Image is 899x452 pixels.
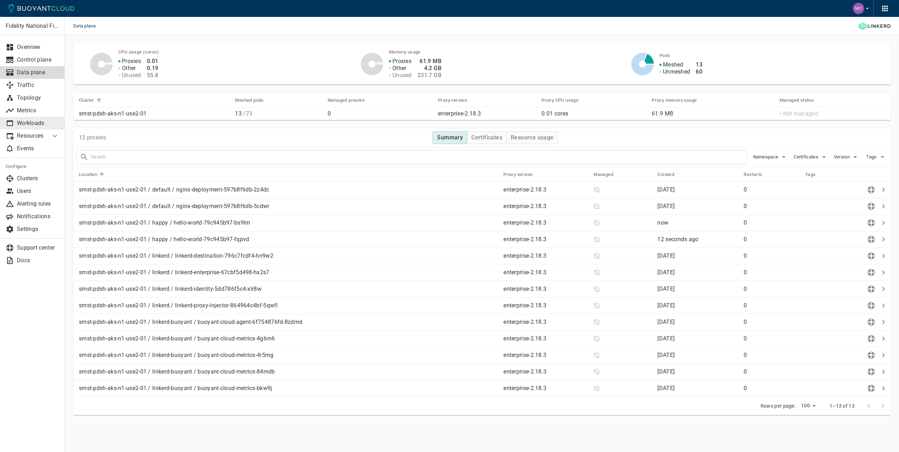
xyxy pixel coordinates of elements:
p: Not managed [783,110,818,117]
relative-time: [DATE] [657,269,675,276]
span: Send diagnostics to Buoyant [866,203,876,209]
span: Proxy version [503,171,542,178]
span: Managed proxies [328,97,374,103]
p: smst-pdsh-aks-n1-use2-01 / default / nginx-deployment-597b8f6db-2z4dc [79,186,498,193]
p: Events [17,145,59,152]
span: Created [657,171,683,178]
p: Topology [17,94,59,101]
span: Sat, 06 Sep 2025 01:24:37 EDT / Sat, 06 Sep 2025 05:24:37 UTC [657,302,675,309]
p: Notifications [17,213,59,220]
p: 0 [744,319,800,326]
span: Send diagnostics to Buoyant [866,302,876,308]
span: Managed status [780,97,823,103]
p: smst-pdsh-aks-n1-use2-01 / linkerd-buoyant / buoyant-cloud-agent-6f754876fd-8zdmd [79,319,498,326]
h5: Managed proxies [328,98,365,103]
h4: 13 [696,61,702,68]
p: enterprise-2.18.3 [503,269,588,276]
p: Meshed [663,61,683,68]
p: smst-pdsh-aks-n1-use2-01 / linkerd / linkerd-enterprise-67cbf5d498-hx2s7 [79,269,498,276]
h5: Tags [805,172,816,177]
h4: 60 [696,68,702,75]
span: Sat, 06 Sep 2025 01:24:05 EDT / Sat, 06 Sep 2025 05:24:05 UTC [657,368,675,375]
p: enterprise-2.18.3 [503,319,588,326]
h5: Proxy version [503,172,533,177]
relative-time: [DATE] [657,302,675,309]
p: smst-pdsh-aks-n1-use2-01 / linkerd / linkerd-proxy-injector-864964c4bf-5qwfl [79,302,498,309]
p: smst-pdsh-aks-n1-use2-01 / linkerd-buoyant / buoyant-cloud-metrics-4r5mg [79,352,498,359]
relative-time: now [657,219,668,226]
p: smst-pdsh-aks-n1-use2-01 / happy / hello-world-79c945b97-bs9lm [79,219,498,226]
p: enterprise-2.18.3 [438,110,481,117]
p: Traffic [17,82,59,89]
span: Send diagnostics to Buoyant [866,286,876,291]
span: Tags [866,154,878,160]
p: 0 [744,219,800,226]
button: Summary [433,131,467,144]
p: Other [392,65,407,72]
span: Send diagnostics to Buoyant [866,253,876,258]
span: Send diagnostics to Buoyant [866,269,876,275]
h5: Configure [6,164,59,169]
p: Unused [122,72,141,79]
p: 1–13 of 13 [830,402,855,409]
h5: Proxy version [438,98,467,103]
h4: Certificates [471,134,502,141]
h4: 61.9 MB [417,58,441,65]
relative-time: [DATE] [657,352,675,358]
h5: Location [79,172,97,177]
p: 0 [328,110,432,117]
p: enterprise-2.18.3 [503,302,588,309]
p: 0.01 cores [541,110,646,117]
p: enterprise-2.18.3 [503,203,588,210]
p: Data plane [17,69,59,76]
h5: Meshed pods [235,98,263,103]
p: enterprise-2.18.3 [503,219,588,226]
h5: Managed [594,172,613,177]
p: enterprise-2.18.3 [503,335,588,342]
p: 13 proxies [79,134,106,141]
span: Send diagnostics to Buoyant [866,220,876,225]
span: Sat, 06 Sep 2025 01:36:41 EDT / Sat, 06 Sep 2025 05:36:41 UTC [657,186,675,193]
p: Fidelity National Financial [6,23,59,30]
p: enterprise-2.18.3 [503,186,588,193]
p: Rows per page: [761,402,795,409]
relative-time: [DATE] [657,335,675,342]
relative-time: [DATE] [657,319,675,325]
p: smst-pdsh-aks-n1-use2-01 / linkerd / linkerd-identity-5dd786f5c4-xlr8w [79,285,498,293]
span: Namespace [753,154,780,160]
p: enterprise-2.18.3 [503,285,588,293]
span: Send diagnostics to Buoyant [866,319,876,325]
button: Tags [865,152,888,162]
p: Proxies [392,58,411,65]
p: 0 [744,302,800,309]
span: Proxy memory usage [652,97,706,103]
relative-time: [DATE] [657,285,675,292]
relative-time: [DATE] [657,385,675,391]
span: Location [79,171,106,178]
h4: Resource usage [511,134,554,141]
p: 0 [744,269,800,276]
span: Tags [805,171,825,178]
p: 61.9 MB [652,110,774,117]
span: Mon, 08 Sep 2025 15:48:41 EDT / Mon, 08 Sep 2025 19:48:41 UTC [657,219,668,226]
p: Unused [392,72,412,79]
span: Send diagnostics to Buoyant [866,369,876,374]
span: Send diagnostics to Buoyant [866,385,876,391]
h4: 0.01 [147,58,159,65]
p: Users [17,188,59,195]
p: enterprise-2.18.3 [503,236,588,243]
p: enterprise-2.18.3 [503,385,588,392]
p: Clusters [17,175,59,182]
button: Namespace [753,152,788,162]
p: 13 [235,110,322,117]
p: smst-pdsh-aks-n1-use2-01 [79,110,229,117]
p: 0 [744,385,800,392]
p: Resources [17,132,45,139]
span: Sat, 06 Sep 2025 01:24:36 EDT / Sat, 06 Sep 2025 05:24:36 UTC [657,285,675,292]
p: smst-pdsh-aks-n1-use2-01 / linkerd / linkerd-destination-796c7fcdf4-hn9w2 [79,252,498,259]
span: Proxy version [438,97,476,103]
p: smst-pdsh-aks-n1-use2-01 / linkerd-buoyant / buoyant-cloud-metrics-4g6m6 [79,335,498,342]
span: Certificates [794,154,820,160]
button: Certificates [467,131,507,144]
span: Sat, 06 Sep 2025 01:36:41 EDT / Sat, 06 Sep 2025 05:36:41 UTC [657,319,675,325]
